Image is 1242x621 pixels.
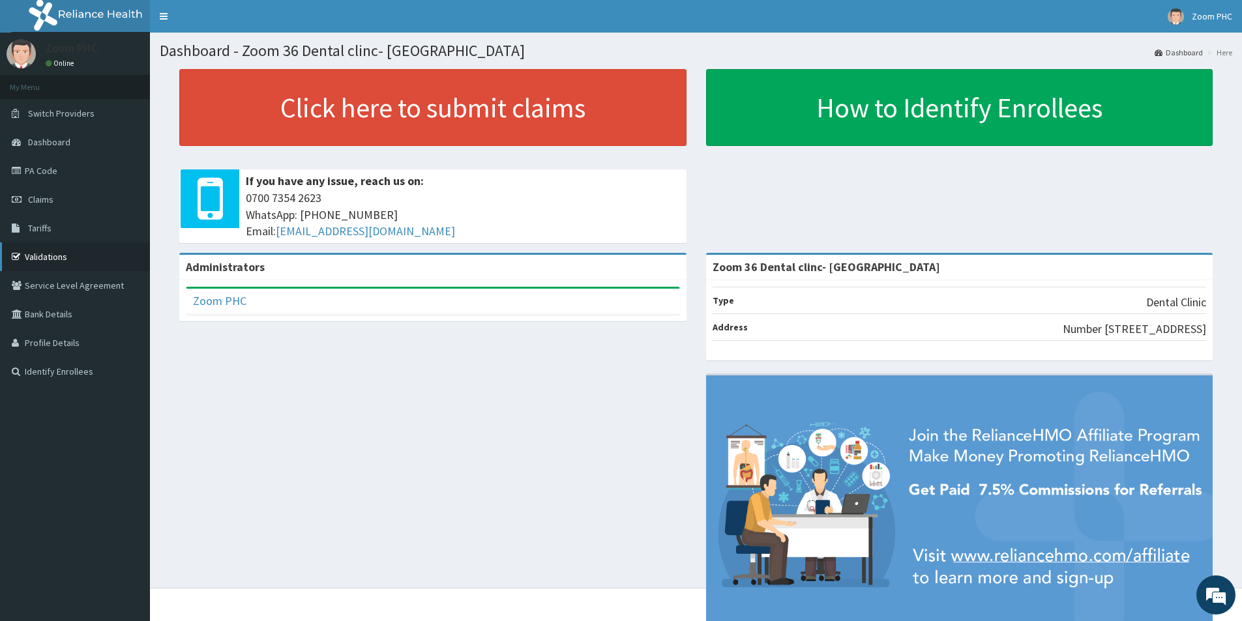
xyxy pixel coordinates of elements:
[1146,294,1206,311] p: Dental Clinic
[28,194,53,205] span: Claims
[76,164,180,296] span: We're online!
[1063,321,1206,338] p: Number [STREET_ADDRESS]
[1192,10,1232,22] span: Zoom PHC
[28,108,95,119] span: Switch Providers
[179,69,687,146] a: Click here to submit claims
[160,42,1232,59] h1: Dashboard - Zoom 36 Dental clinc- [GEOGRAPHIC_DATA]
[214,7,245,38] div: Minimize live chat window
[1204,47,1232,58] li: Here
[28,222,52,234] span: Tariffs
[713,321,748,333] b: Address
[24,65,53,98] img: d_794563401_company_1708531726252_794563401
[713,259,940,274] strong: Zoom 36 Dental clinc- [GEOGRAPHIC_DATA]
[193,293,246,308] a: Zoom PHC
[7,39,36,68] img: User Image
[706,69,1213,146] a: How to Identify Enrollees
[1155,47,1203,58] a: Dashboard
[28,136,70,148] span: Dashboard
[186,259,265,274] b: Administrators
[7,356,248,401] textarea: Type your message and hit 'Enter'
[276,224,455,238] a: [EMAIL_ADDRESS][DOMAIN_NAME]
[246,173,424,188] b: If you have any issue, reach us on:
[46,42,98,54] p: Zoom PHC
[713,295,734,306] b: Type
[246,190,680,240] span: 0700 7354 2623 WhatsApp: [PHONE_NUMBER] Email:
[1168,8,1184,25] img: User Image
[46,59,77,68] a: Online
[68,73,219,90] div: Chat with us now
